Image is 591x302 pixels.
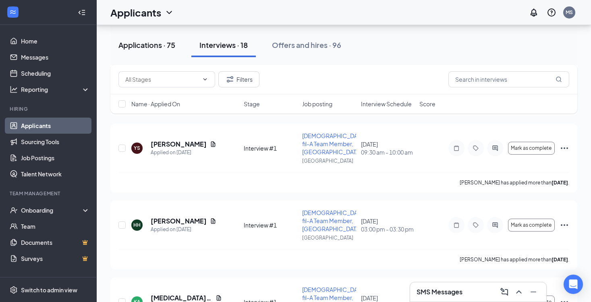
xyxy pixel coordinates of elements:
[10,286,18,294] svg: Settings
[552,180,568,186] b: [DATE]
[21,234,90,250] a: DocumentsCrown
[21,250,90,267] a: SurveysCrown
[21,49,90,65] a: Messages
[556,76,562,83] svg: MagnifyingGlass
[361,217,415,233] div: [DATE]
[244,221,297,229] div: Interview #1
[508,142,555,155] button: Mark as complete
[448,71,569,87] input: Search in interviews
[244,144,297,152] div: Interview #1
[361,225,415,233] span: 03:00 pm - 03:30 pm
[500,287,509,297] svg: ComposeMessage
[125,75,199,84] input: All Stages
[302,209,368,232] span: [DEMOGRAPHIC_DATA]-fil-A Team Member, [GEOGRAPHIC_DATA]
[302,100,332,108] span: Job posting
[151,140,207,149] h5: [PERSON_NAME]
[511,145,552,151] span: Mark as complete
[21,134,90,150] a: Sourcing Tools
[498,285,511,298] button: ComposeMessage
[302,234,356,241] p: [GEOGRAPHIC_DATA]
[164,8,174,17] svg: ChevronDown
[9,8,17,16] svg: WorkstreamLogo
[490,145,500,151] svg: ActiveChat
[21,206,83,214] div: Onboarding
[552,256,568,263] b: [DATE]
[21,118,90,134] a: Applicants
[490,222,500,228] svg: ActiveChat
[508,219,555,232] button: Mark as complete
[452,222,461,228] svg: Note
[302,157,356,164] p: [GEOGRAPHIC_DATA]
[218,71,259,87] button: Filter Filters
[527,285,540,298] button: Minimize
[560,143,569,153] svg: Ellipses
[225,74,235,84] svg: Filter
[210,218,216,224] svg: Document
[460,256,569,263] p: [PERSON_NAME] has applied more than .
[512,285,525,298] button: ChevronUp
[361,148,415,156] span: 09:30 am - 10:00 am
[21,166,90,182] a: Talent Network
[210,141,216,147] svg: Document
[361,140,415,156] div: [DATE]
[78,8,86,17] svg: Collapse
[511,222,552,228] span: Mark as complete
[21,85,90,93] div: Reporting
[151,217,207,225] h5: [PERSON_NAME]
[529,287,538,297] svg: Minimize
[419,100,435,108] span: Score
[202,76,208,83] svg: ChevronDown
[361,100,412,108] span: Interview Schedule
[460,179,569,186] p: [PERSON_NAME] has applied more than .
[21,33,90,49] a: Home
[110,6,161,19] h1: Applicants
[133,221,141,228] div: HH
[471,222,481,228] svg: Tag
[272,40,341,50] div: Offers and hires · 96
[21,65,90,81] a: Scheduling
[560,220,569,230] svg: Ellipses
[151,149,216,157] div: Applied on [DATE]
[21,286,77,294] div: Switch to admin view
[199,40,248,50] div: Interviews · 18
[564,275,583,294] div: Open Intercom Messenger
[10,85,18,93] svg: Analysis
[10,105,88,112] div: Hiring
[471,145,481,151] svg: Tag
[244,100,260,108] span: Stage
[514,287,524,297] svg: ChevronUp
[452,145,461,151] svg: Note
[134,145,140,151] div: YS
[216,295,222,301] svg: Document
[151,225,216,234] div: Applied on [DATE]
[131,100,180,108] span: Name · Applied On
[21,218,90,234] a: Team
[10,190,88,197] div: Team Management
[302,132,368,155] span: [DEMOGRAPHIC_DATA]-fil-A Team Member, [GEOGRAPHIC_DATA]
[118,40,175,50] div: Applications · 75
[417,288,462,296] h3: SMS Messages
[10,206,18,214] svg: UserCheck
[21,150,90,166] a: Job Postings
